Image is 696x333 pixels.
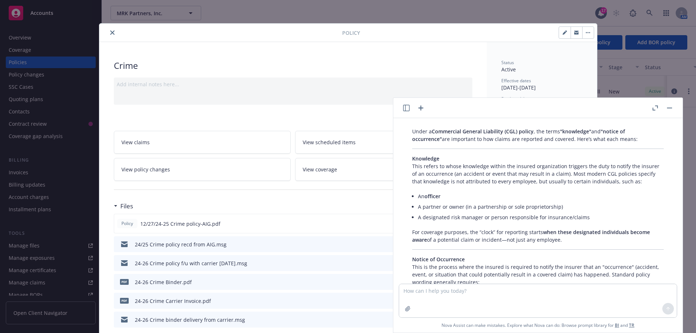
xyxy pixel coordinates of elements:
span: Notice of Occurrence [412,256,465,263]
div: 24-26 Crime Carrier Invoice.pdf [135,297,211,305]
h3: Files [120,201,133,211]
p: This is the process where the insured is required to notify the insurer that an "occurrence" (acc... [412,255,664,286]
div: Crime [114,59,472,72]
p: Under a , the terms and are important to how claims are reported and covered. Here’s what each me... [412,128,664,143]
span: View coverage [303,166,337,173]
span: View claims [121,138,150,146]
p: This refers to whose knowledge within the insured organization triggers the duty to notify the in... [412,155,664,185]
span: pdf [120,279,129,284]
span: Nova Assist can make mistakes. Explore what Nova can do: Browse prompt library for and [396,318,680,333]
a: TR [629,322,634,328]
div: Files [114,201,133,211]
a: View scheduled items [295,131,472,154]
span: View scheduled items [303,138,356,146]
a: BI [615,322,619,328]
a: View claims [114,131,291,154]
span: Active [501,66,516,73]
span: "knowledge" [560,128,591,135]
span: Effective dates [501,78,531,84]
span: Producer(s) [501,96,525,102]
span: Commercial General Liability (CGL) policy [432,128,534,135]
p: For coverage purposes, the “clock” for reporting starts of a potential claim or incident—not just... [412,228,664,243]
a: View policy changes [114,158,291,181]
div: 24-26 Crime Binder.pdf [135,278,192,286]
div: [DATE] - [DATE] [501,78,583,91]
span: Policy [120,220,134,227]
span: Policy [342,29,360,37]
li: A partner or owner (in a partnership or sole proprietorship) [418,201,664,212]
button: close [108,28,117,37]
span: Status [501,59,514,66]
div: 24/25 Crime policy recd from AIG.msg [135,241,227,248]
a: View coverage [295,158,472,181]
span: pdf [120,298,129,303]
span: 12/27/24-25 Crime policy-AIG.pdf [140,220,220,228]
span: Knowledge [412,155,439,162]
div: 24-26 Crime binder delivery from carrier.msg [135,316,245,324]
span: View policy changes [121,166,170,173]
li: An [418,191,664,201]
li: A designated risk manager or person responsible for insurance/claims [418,212,664,222]
span: officer [424,193,440,200]
div: Add internal notes here... [117,80,469,88]
div: 24-26 Crime policy f/u with carrier [DATE].msg [135,259,247,267]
